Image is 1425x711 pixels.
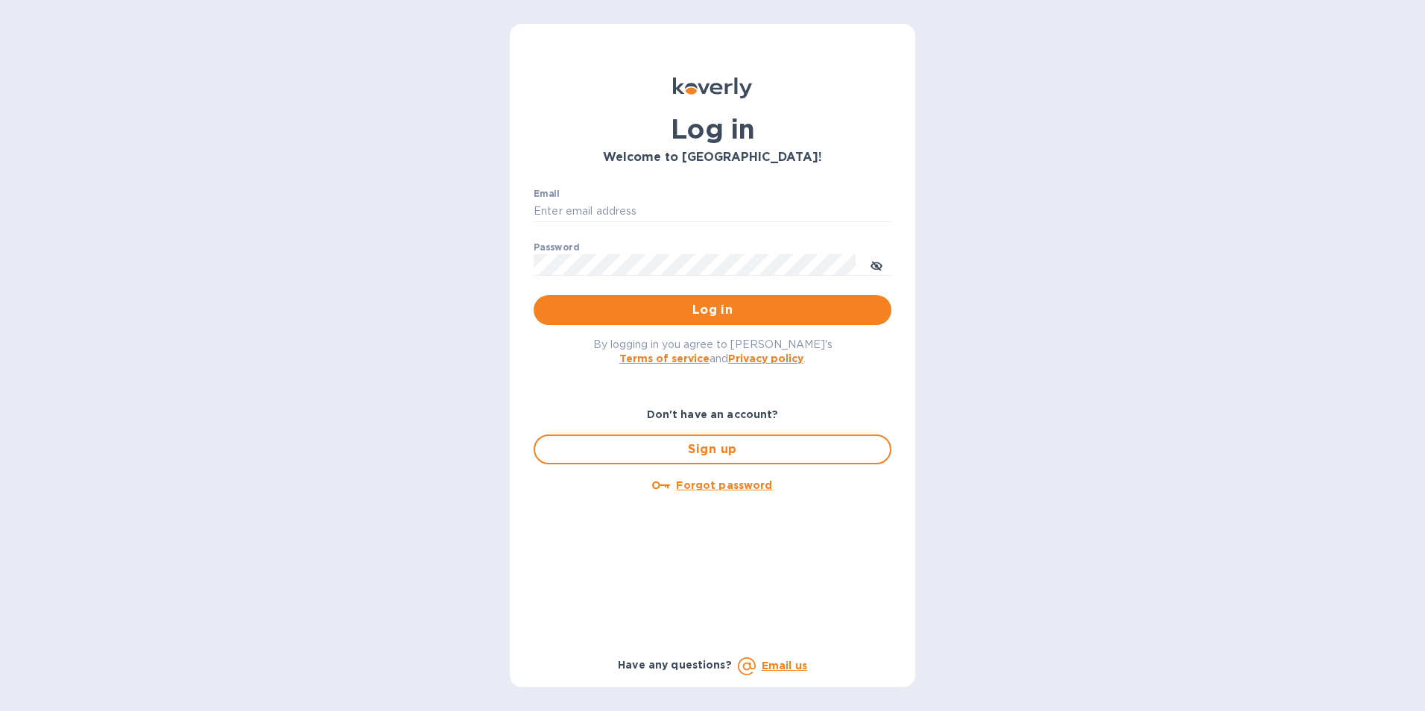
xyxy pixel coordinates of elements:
[619,353,710,364] a: Terms of service
[534,295,891,325] button: Log in
[762,660,807,671] a: Email us
[676,479,772,491] u: Forgot password
[647,408,779,420] b: Don't have an account?
[534,200,891,223] input: Enter email address
[534,243,579,252] label: Password
[673,78,752,98] img: Koverly
[593,338,832,364] span: By logging in you agree to [PERSON_NAME]'s and .
[534,189,560,198] label: Email
[534,434,891,464] button: Sign up
[618,659,732,671] b: Have any questions?
[547,440,878,458] span: Sign up
[534,151,891,165] h3: Welcome to [GEOGRAPHIC_DATA]!
[546,301,879,319] span: Log in
[728,353,803,364] a: Privacy policy
[862,250,891,279] button: toggle password visibility
[534,113,891,145] h1: Log in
